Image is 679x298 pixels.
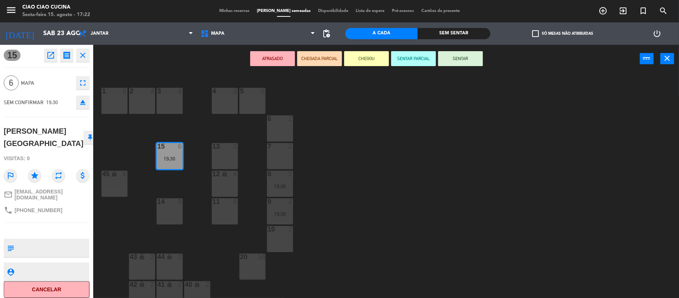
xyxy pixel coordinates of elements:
div: 2 [288,198,293,205]
div: 1 [102,88,103,94]
i: lock [139,281,145,288]
button: Cancelar [4,281,89,298]
button: eject [76,96,89,109]
div: 19:30 [157,156,183,161]
i: attach_money [76,169,89,182]
a: mail_outline[EMAIL_ADDRESS][DOMAIN_NAME] [4,189,89,201]
button: open_in_new [44,49,57,62]
button: SENTAR PARCIAL [391,51,436,66]
button: ATRASADO [250,51,295,66]
span: SEM CONFIRMAR [4,99,44,105]
i: close [663,54,672,63]
i: subject [6,244,15,252]
div: 2 [178,281,182,288]
div: 2 [288,226,293,233]
button: menu [6,4,17,18]
div: 3 [233,143,238,150]
i: lock [139,254,145,260]
div: 19:30 [267,184,293,189]
div: 2 [178,254,182,260]
div: 5 [240,88,241,94]
span: Disponibilidade [314,9,352,13]
span: Cartões de presente [418,9,463,13]
div: 9 [178,198,182,205]
button: fullscreen [76,76,89,90]
i: open_in_new [46,51,55,60]
i: lock [166,254,173,260]
div: 20 [240,254,241,260]
i: lock [221,171,228,177]
div: 14 [157,198,158,205]
i: menu [6,4,17,16]
i: person_pin [6,268,15,276]
i: arrow_drop_down [64,29,73,38]
i: lock [111,171,117,177]
button: power_input [640,53,654,64]
i: search [659,6,668,15]
div: 45 [102,171,103,177]
div: [PERSON_NAME][GEOGRAPHIC_DATA] [4,125,84,149]
i: add_circle_outline [598,6,607,15]
button: CHEGADA PARCIAL [297,51,342,66]
span: check_box_outline_blank [532,30,539,37]
span: 6 [4,75,19,90]
button: SENTAR [438,51,483,66]
span: [PHONE_NUMBER] [15,207,62,213]
i: receipt [62,51,71,60]
span: [EMAIL_ADDRESS][DOMAIN_NAME] [15,189,89,201]
i: mail_outline [4,190,13,199]
button: receipt [60,49,73,62]
i: turned_in_not [639,6,648,15]
div: 5 [261,88,265,94]
span: [PERSON_NAME] semeadas [253,9,314,13]
div: 6 [233,198,238,205]
div: 3 [233,88,238,94]
div: 19:30 [267,211,293,217]
i: phone [4,206,13,215]
button: close [76,49,89,62]
div: 6 [178,143,182,150]
span: Jantar [91,31,109,36]
div: 41 [157,281,158,288]
div: 2 [288,143,293,150]
div: Sem sentar [418,28,490,39]
span: MAPA [211,31,224,36]
span: 19:30 [46,99,58,105]
span: MAPA [21,79,72,87]
div: 6 [123,171,127,177]
span: pending_actions [322,29,331,38]
span: Minhas reservas [216,9,253,13]
i: exit_to_app [619,6,628,15]
div: 4 [233,171,238,177]
i: outlined_flag [4,169,17,182]
div: 16 [258,254,265,260]
span: Pré-acessos [388,9,418,13]
i: eject [78,98,87,107]
div: 44 [157,254,158,260]
div: 4 [150,88,155,94]
i: repeat [52,169,65,182]
i: fullscreen [78,78,87,87]
div: Visitas: 0 [4,152,89,165]
div: 15 [157,143,158,150]
span: 15 [4,50,21,61]
div: Sexta-feira 15. agosto - 17:22 [22,11,90,19]
div: 3 [157,88,158,94]
i: lock [166,281,173,288]
i: power_input [642,54,651,63]
i: power_settings_new [653,29,662,38]
div: 4 [178,88,182,94]
div: 2 [205,281,210,288]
